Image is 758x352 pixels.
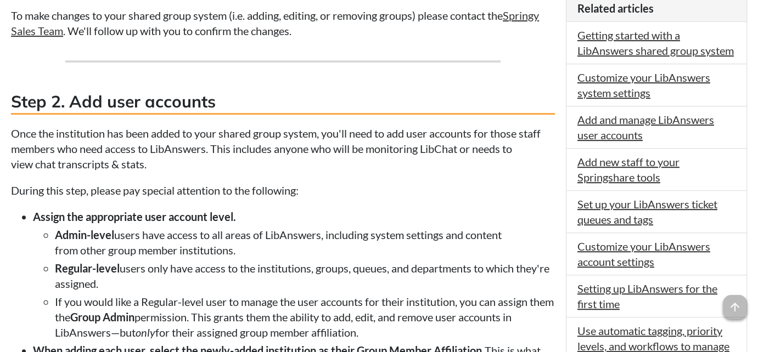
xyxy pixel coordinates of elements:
strong: Group Admin [70,310,134,323]
li: If you would like a Regular-level user to manage the user accounts for their institution, you can... [55,294,555,340]
strong: Regular-level [55,262,120,275]
strong: Admin-level [55,228,114,241]
a: arrow_upward [723,296,747,309]
p: During this step, please pay special attention to the following: [11,183,555,198]
a: Customize your LibAnswers system settings [577,71,710,99]
a: Set up your LibAnswers ticket queues and tags [577,197,717,226]
span: Related articles [577,2,654,15]
span: arrow_upward [723,295,747,319]
a: Add and manage LibAnswers user accounts [577,113,714,141]
em: only [136,326,155,339]
a: Getting started with a LibAnswers shared group system [577,29,734,57]
li: users have access to all areas of LibAnswers, including system settings and content from other gr... [55,227,555,258]
a: Customize your LibAnswers account settings [577,240,710,268]
a: Setting up LibAnswers for the first time [577,282,717,310]
li: users only have access to the institutions, groups, queues, and departments to which they're assi... [55,260,555,291]
a: Add new staff to your Springshare tools [577,155,680,184]
h3: Step 2. Add user accounts [11,90,555,115]
strong: Assign the appropriate user account level. [33,210,236,223]
p: Once the institution has been added to your shared group system, you'll need to add user accounts... [11,126,555,172]
p: To make changes to your shared group system (i.e. adding, editing, or removing groups) please con... [11,8,555,38]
